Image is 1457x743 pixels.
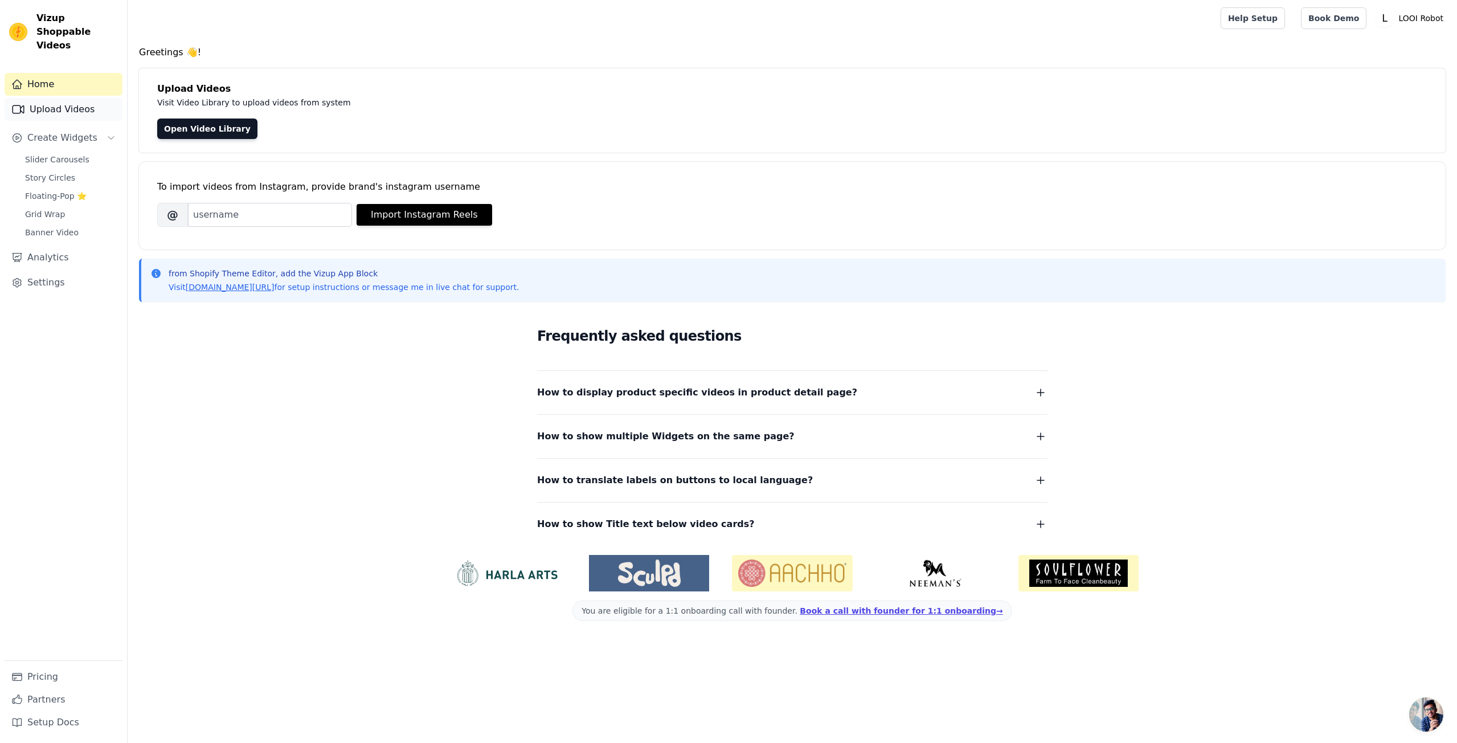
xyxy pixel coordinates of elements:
[1301,7,1366,29] a: Book Demo
[18,188,122,204] a: Floating-Pop ⭐
[169,268,519,279] p: from Shopify Theme Editor, add the Vizup App Block
[25,227,79,238] span: Banner Video
[5,666,122,688] a: Pricing
[537,516,1047,532] button: How to show Title text below video cards?
[157,96,668,109] p: Visit Video Library to upload videos from system
[1018,555,1139,591] img: Soulflower
[157,203,188,227] span: @
[800,606,1002,615] a: Book a call with founder for 1:1 onboarding
[5,271,122,294] a: Settings
[5,246,122,269] a: Analytics
[1376,8,1448,28] button: L LOOI Robot
[18,224,122,240] a: Banner Video
[446,560,566,587] img: HarlaArts
[188,203,352,227] input: username
[25,190,87,202] span: Floating-Pop ⭐
[5,711,122,734] a: Setup Docs
[157,82,1427,96] h4: Upload Videos
[537,516,755,532] span: How to show Title text below video cards?
[157,119,257,139] a: Open Video Library
[25,209,65,220] span: Grid Wrap
[1221,7,1285,29] a: Help Setup
[537,428,795,444] span: How to show multiple Widgets on the same page?
[537,385,1047,401] button: How to display product specific videos in product detail page?
[537,325,1047,348] h2: Frequently asked questions
[1409,697,1443,732] a: 开放式聊天
[589,560,709,587] img: Sculpd US
[25,154,89,165] span: Slider Carousels
[1382,13,1388,24] text: L
[732,555,852,591] img: Aachho
[169,281,519,293] p: Visit for setup instructions or message me in live chat for support.
[5,73,122,96] a: Home
[875,560,996,587] img: Neeman's
[139,46,1446,59] h4: Greetings 👋!
[18,206,122,222] a: Grid Wrap
[537,385,857,401] span: How to display product specific videos in product detail page?
[537,472,813,488] span: How to translate labels on buttons to local language?
[27,131,97,145] span: Create Widgets
[5,688,122,711] a: Partners
[25,172,75,183] span: Story Circles
[36,11,118,52] span: Vizup Shoppable Videos
[1394,8,1448,28] p: LOOI Robot
[537,428,1047,444] button: How to show multiple Widgets on the same page?
[357,204,492,226] button: Import Instagram Reels
[186,283,275,292] a: [DOMAIN_NAME][URL]
[18,170,122,186] a: Story Circles
[537,472,1047,488] button: How to translate labels on buttons to local language?
[5,98,122,121] a: Upload Videos
[9,23,27,41] img: Vizup
[18,152,122,168] a: Slider Carousels
[157,180,1427,194] div: To import videos from Instagram, provide brand's instagram username
[5,126,122,149] button: Create Widgets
